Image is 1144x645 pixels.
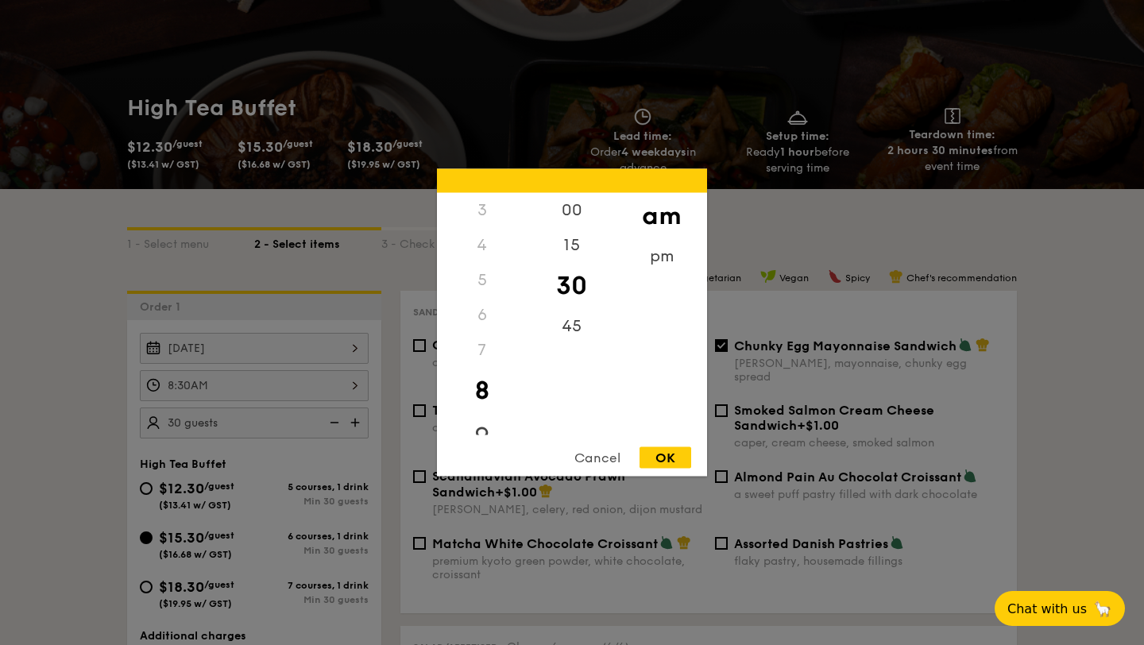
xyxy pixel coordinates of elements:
[527,228,616,263] div: 15
[527,263,616,309] div: 30
[437,193,527,228] div: 3
[558,447,636,469] div: Cancel
[616,239,706,274] div: pm
[1093,600,1112,618] span: 🦙
[527,309,616,344] div: 45
[437,228,527,263] div: 4
[437,263,527,298] div: 5
[995,591,1125,626] button: Chat with us🦙
[437,298,527,333] div: 6
[640,447,691,469] div: OK
[437,368,527,414] div: 8
[437,414,527,460] div: 9
[527,193,616,228] div: 00
[616,193,706,239] div: am
[1007,601,1087,616] span: Chat with us
[437,333,527,368] div: 7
